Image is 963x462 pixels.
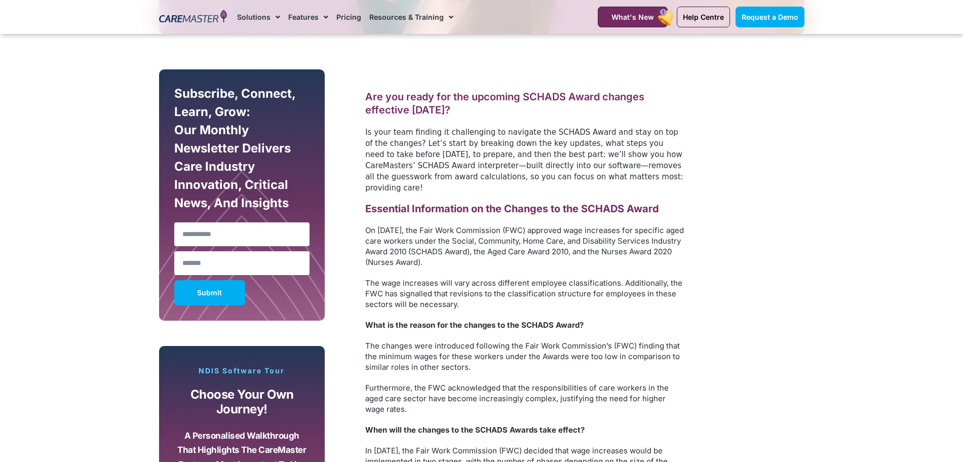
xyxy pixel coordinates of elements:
[736,7,804,27] a: Request a Demo
[177,388,307,416] p: Choose your own journey!
[365,320,584,330] strong: What is the reason for the changes to the SCHADS Award?
[174,85,310,311] form: New Form
[598,7,668,27] a: What's New
[365,382,684,414] p: Furthermore, the FWC acknowledged that the responsibilities of care workers in the aged care sect...
[169,366,315,375] p: NDIS Software Tour
[742,13,798,21] span: Request a Demo
[365,128,683,192] span: Is your team finding it challenging to navigate the SCHADS Award and stay on top of the changes? ...
[172,85,313,217] div: Subscribe, Connect, Learn, Grow: Our Monthly Newsletter Delivers Care Industry Innovation, Critic...
[365,203,659,215] strong: Essential Information on the Changes to the SCHADS Award
[365,90,684,117] h2: Are you ready for the upcoming SCHADS Award changes effective [DATE]?
[365,340,684,372] p: The changes were introduced following the Fair Work Commission’s (FWC) finding that the minimum w...
[611,13,654,21] span: What's New
[365,425,585,435] strong: When will the changes to the SCHADS Awards take effect?
[197,290,222,295] span: Submit
[683,13,724,21] span: Help Centre
[174,280,245,305] button: Submit
[365,278,684,310] p: The wage increases will vary across different employee classifications. Additionally, the FWC has...
[365,225,684,267] p: On [DATE], the Fair Work Commission (FWC) approved wage increases for specific aged care workers ...
[677,7,730,27] a: Help Centre
[159,10,227,25] img: CareMaster Logo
